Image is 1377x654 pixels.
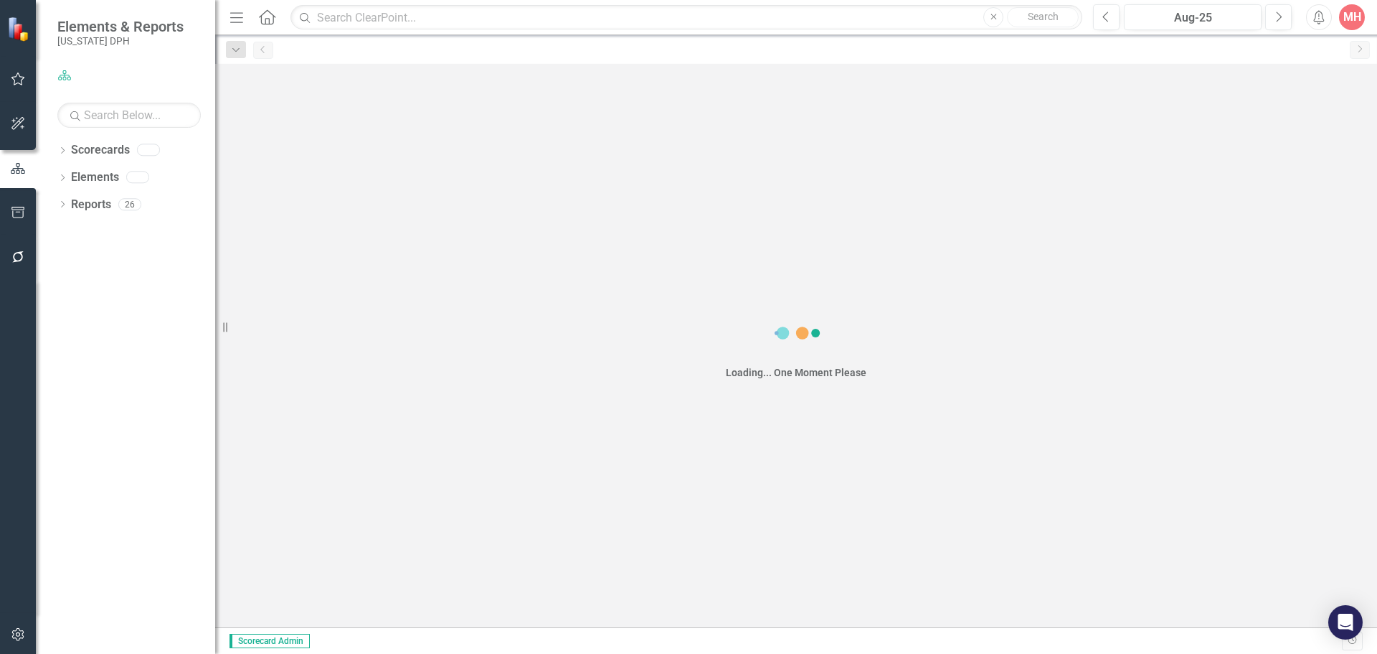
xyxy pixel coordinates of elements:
span: Scorecard Admin [229,634,310,648]
div: Loading... One Moment Please [726,365,866,380]
div: Open Intercom Messenger [1328,605,1363,640]
div: 26 [118,198,141,210]
button: Search [1007,7,1079,27]
img: ClearPoint Strategy [7,16,32,41]
span: Elements & Reports [57,18,184,35]
a: Scorecards [71,142,130,159]
button: Aug-25 [1124,4,1262,30]
div: Aug-25 [1129,9,1257,27]
button: MH [1339,4,1365,30]
input: Search ClearPoint... [290,5,1082,30]
input: Search Below... [57,103,201,128]
span: Search [1028,11,1059,22]
a: Elements [71,169,119,186]
a: Reports [71,197,111,213]
small: [US_STATE] DPH [57,35,184,47]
